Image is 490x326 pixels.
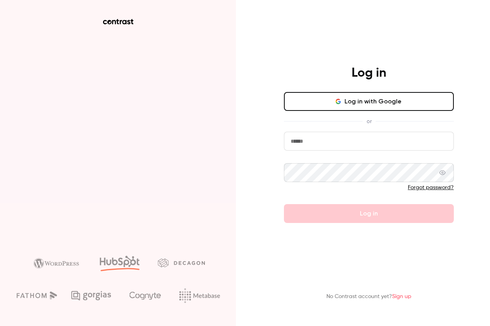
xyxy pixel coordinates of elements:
span: or [363,117,376,125]
p: No Contrast account yet? [326,293,411,301]
button: Log in with Google [284,92,454,111]
a: Sign up [392,294,411,299]
h4: Log in [352,65,386,81]
a: Forgot password? [408,185,454,190]
img: decagon [158,258,205,267]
